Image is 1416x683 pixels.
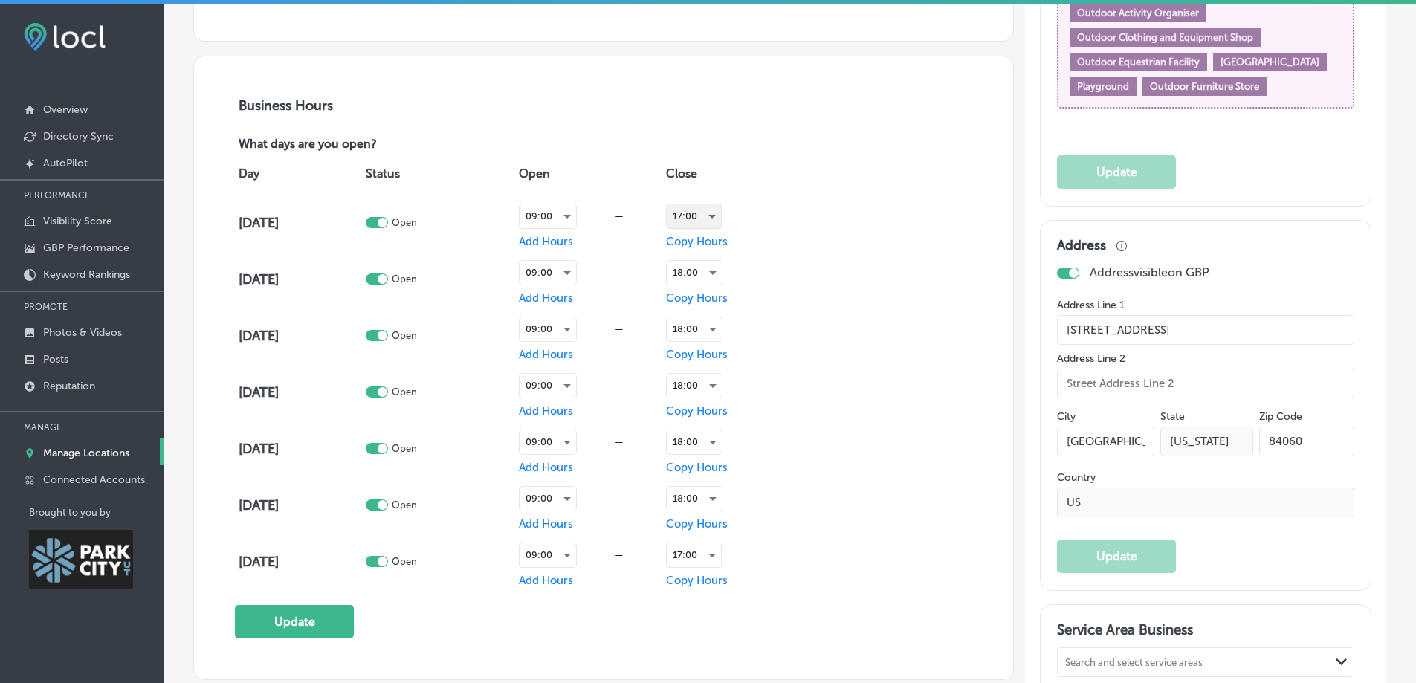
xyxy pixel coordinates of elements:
[392,443,417,454] p: Open
[1065,657,1203,668] div: Search and select service areas
[1057,427,1154,456] input: City
[1057,471,1354,484] label: Country
[235,153,362,195] th: Day
[1221,56,1319,68] span: Athletic Park
[1057,540,1176,573] button: Update
[235,605,354,638] button: Update
[1160,410,1185,423] label: State
[519,404,573,418] span: Add Hours
[520,317,576,341] div: 09:00
[239,215,362,231] h4: [DATE]
[235,137,483,153] p: What days are you open?
[392,273,417,285] p: Open
[1057,315,1354,345] input: Street Address Line 1
[667,204,721,228] div: 17:00
[666,348,728,361] span: Copy Hours
[29,507,164,518] p: Brought to you by
[43,157,88,169] p: AutoPilot
[666,517,728,531] span: Copy Hours
[577,380,662,391] div: —
[667,374,722,398] div: 18:00
[43,103,88,116] p: Overview
[666,574,728,587] span: Copy Hours
[520,261,576,285] div: 09:00
[43,130,114,143] p: Directory Sync
[29,530,133,589] img: Park City
[1057,410,1076,423] label: City
[520,374,576,398] div: 09:00
[519,517,573,531] span: Add Hours
[1160,427,1253,456] input: NY
[1057,369,1354,398] input: Street Address Line 2
[43,242,129,254] p: GBP Performance
[239,497,362,514] h4: [DATE]
[577,493,662,504] div: —
[392,217,417,228] p: Open
[577,210,662,221] div: —
[43,473,145,486] p: Connected Accounts
[43,215,112,227] p: Visibility Score
[1259,427,1354,456] input: Zip Code
[43,326,122,339] p: Photos & Videos
[1057,488,1354,517] input: Country
[362,153,515,195] th: Status
[1057,299,1354,311] label: Address Line 1
[666,235,728,248] span: Copy Hours
[1057,237,1106,253] h3: Address
[666,461,728,474] span: Copy Hours
[519,461,573,474] span: Add Hours
[239,441,362,457] h4: [DATE]
[239,384,362,401] h4: [DATE]
[43,268,130,281] p: Keyword Rankings
[520,204,576,228] div: 09:00
[1077,56,1200,68] span: Outdoor Equestrian Facility
[519,348,573,361] span: Add Hours
[667,487,722,511] div: 18:00
[24,23,106,51] img: fda3e92497d09a02dc62c9cd864e3231.png
[392,330,417,341] p: Open
[520,430,576,454] div: 09:00
[1077,81,1129,92] span: Playground
[1057,155,1176,189] button: Update
[1259,410,1302,423] label: Zip Code
[667,261,722,285] div: 18:00
[392,386,417,398] p: Open
[519,235,573,248] span: Add Hours
[43,353,68,366] p: Posts
[519,291,573,305] span: Add Hours
[666,404,728,418] span: Copy Hours
[1150,81,1259,92] span: Outdoor Furniture Store
[519,574,573,587] span: Add Hours
[1090,265,1209,279] p: Address visible on GBP
[577,267,662,278] div: —
[43,447,129,459] p: Manage Locations
[1077,32,1253,43] span: Outdoor Clothing and Equipment Shop
[43,380,95,392] p: Reputation
[239,271,362,288] h4: [DATE]
[577,436,662,447] div: —
[392,556,417,567] p: Open
[662,153,788,195] th: Close
[515,153,662,195] th: Open
[520,487,576,511] div: 09:00
[520,543,576,567] div: 09:00
[666,291,728,305] span: Copy Hours
[1077,7,1199,19] span: Outdoor Activity Organiser
[667,430,722,454] div: 18:00
[667,543,721,567] div: 17:00
[235,97,972,114] h3: Business Hours
[1057,621,1354,644] h3: Service Area Business
[577,323,662,334] div: —
[239,328,362,344] h4: [DATE]
[239,554,362,570] h4: [DATE]
[577,549,662,560] div: —
[392,499,417,511] p: Open
[667,317,722,341] div: 18:00
[1057,352,1354,365] label: Address Line 2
